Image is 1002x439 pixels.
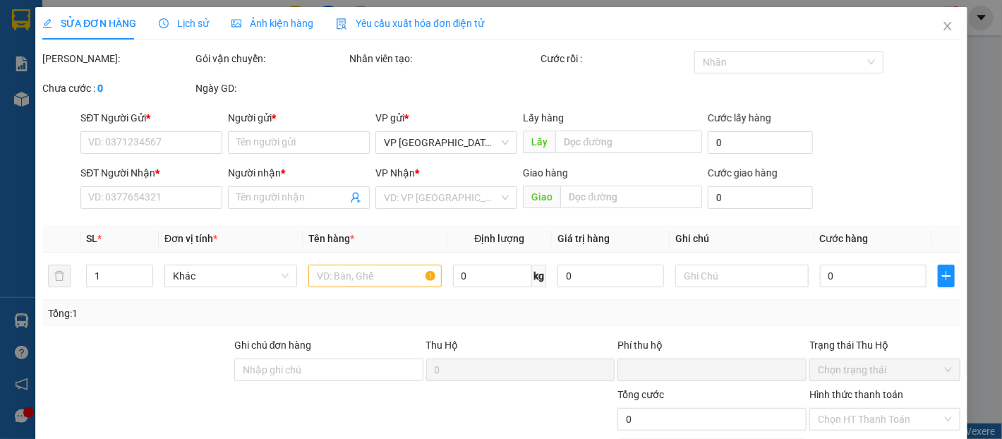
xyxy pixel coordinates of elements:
span: Yêu cầu xuất hóa đơn điện tử [336,18,485,29]
button: Close [927,7,967,47]
span: SL [85,233,97,244]
span: Tên hàng [308,233,354,244]
label: Cước giao hàng [707,167,777,179]
div: Phí thu hộ [617,337,807,359]
div: Gói vận chuyển: [195,51,346,66]
label: Ghi chú đơn hàng [234,339,311,351]
div: Trạng thái Thu Hộ [809,337,960,353]
span: Chọn trạng thái [818,359,951,380]
div: SĐT Người Gửi [80,110,222,126]
span: Ảnh kiện hàng [231,18,313,29]
span: VP Nha Trang xe Limousine [384,132,509,153]
label: Cước lấy hàng [707,112,771,124]
span: clock-circle [159,18,169,28]
input: Dọc đường [560,186,701,208]
div: Nhân viên tạo: [349,51,538,66]
span: picture [231,18,241,28]
input: Ghi Chú [675,265,808,287]
input: Dọc đường [555,131,701,153]
span: edit [42,18,52,28]
input: Ghi chú đơn hàng [234,359,423,381]
span: Giao [523,186,560,208]
span: Định lượng [474,233,524,244]
span: SỬA ĐƠN HÀNG [42,18,136,29]
button: delete [48,265,71,287]
div: Chưa cước : [42,80,193,96]
span: kg [532,265,546,287]
button: plus [938,265,955,287]
span: Đơn vị tính [164,233,217,244]
img: icon [336,18,347,30]
span: Giá trị hàng [557,233,610,244]
div: Người nhận [228,165,370,181]
span: user-add [350,192,361,203]
input: Cước giao hàng [707,186,812,209]
div: Ngày GD: [195,80,346,96]
div: [PERSON_NAME]: [42,51,193,66]
b: 0 [97,83,103,94]
span: Giao hàng [523,167,568,179]
label: Hình thức thanh toán [809,389,903,400]
div: SĐT Người Nhận [80,165,222,181]
span: Lấy hàng [523,112,564,124]
span: Thu Hộ [425,339,458,351]
span: Tổng cước [617,389,664,400]
span: plus [938,270,954,282]
div: Cước rồi : [541,51,691,66]
div: Người gửi [228,110,370,126]
div: VP gửi [375,110,517,126]
input: Cước lấy hàng [707,131,812,154]
span: VP Nhận [375,167,415,179]
span: Khác [173,265,289,287]
div: Tổng: 1 [48,306,388,321]
input: VD: Bàn, Ghế [308,265,441,287]
span: Lịch sử [159,18,209,29]
span: close [941,20,953,32]
span: Lấy [523,131,555,153]
th: Ghi chú [670,225,814,253]
span: Cước hàng [819,233,868,244]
